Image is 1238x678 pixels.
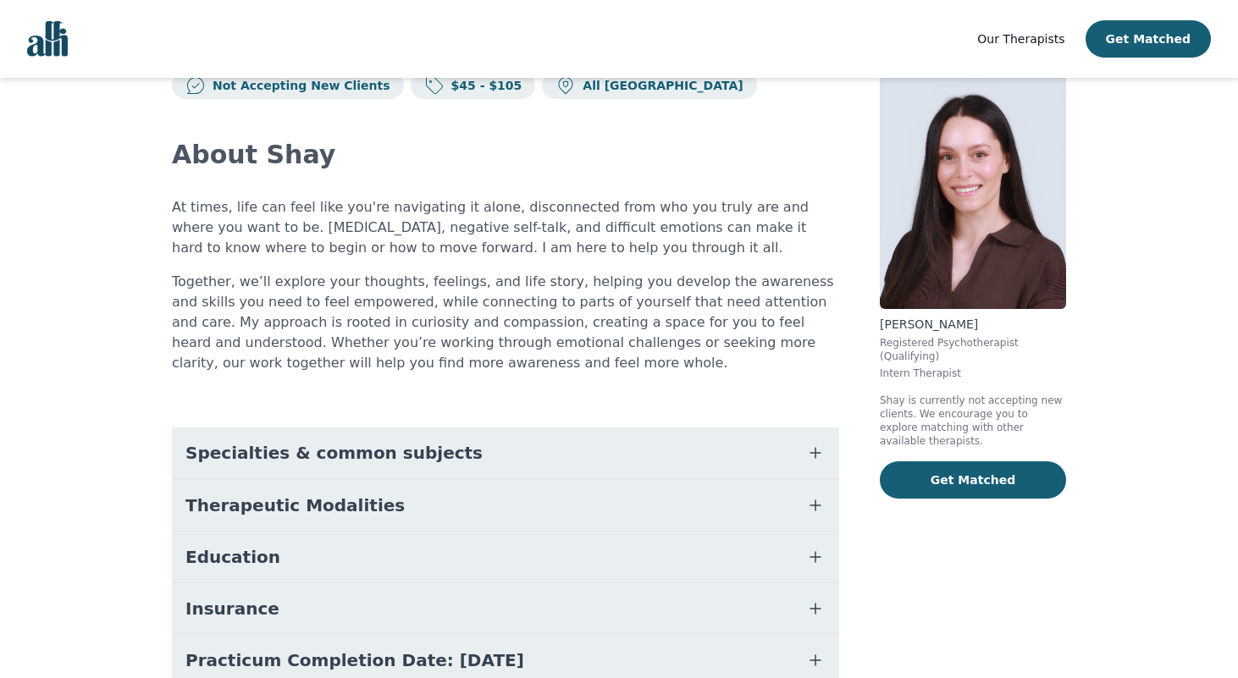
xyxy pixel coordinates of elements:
p: At times, life can feel like you're navigating it alone, disconnected from who you truly are and ... [172,197,839,258]
img: alli logo [27,21,68,57]
a: Our Therapists [977,29,1064,49]
span: Therapeutic Modalities [185,493,405,517]
p: Intern Therapist [880,367,1066,380]
span: Insurance [185,597,279,620]
button: Therapeutic Modalities [172,480,839,531]
img: Shay_Kader [880,65,1066,309]
h2: About Shay [172,140,839,170]
p: Registered Psychotherapist (Qualifying) [880,336,1066,363]
button: Get Matched [880,461,1066,499]
span: Our Therapists [977,32,1064,46]
button: Specialties & common subjects [172,427,839,478]
span: Education [185,545,280,569]
p: Together, we’ll explore your thoughts, feelings, and life story, helping you develop the awarenes... [172,272,839,373]
p: [PERSON_NAME] [880,316,1066,333]
p: Shay is currently not accepting new clients. We encourage you to explore matching with other avai... [880,394,1066,448]
p: Not Accepting New Clients [206,77,390,94]
p: $45 - $105 [445,77,522,94]
span: Practicum Completion Date: [DATE] [185,648,524,672]
button: Education [172,532,839,582]
p: All [GEOGRAPHIC_DATA] [576,77,743,94]
button: Get Matched [1086,20,1211,58]
button: Insurance [172,583,839,634]
span: Specialties & common subjects [185,441,483,465]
